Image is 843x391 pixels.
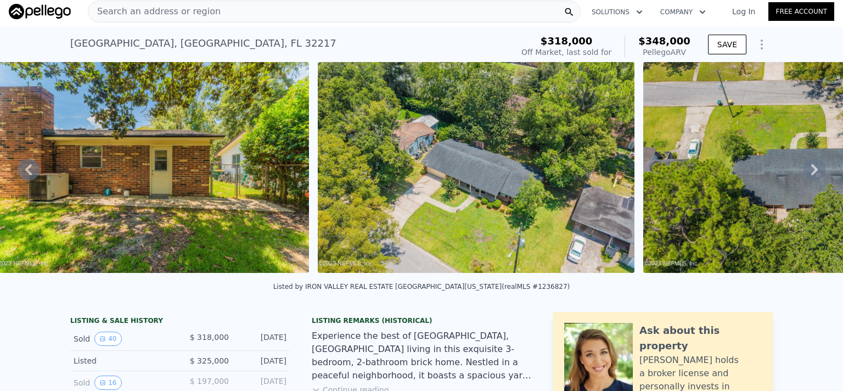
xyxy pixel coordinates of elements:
div: LISTING & SALE HISTORY [70,316,290,327]
div: [DATE] [238,355,286,366]
a: Free Account [768,2,834,21]
span: $348,000 [638,35,690,47]
span: $ 325,000 [190,356,229,365]
div: Listed by IRON VALLEY REAL ESTATE [GEOGRAPHIC_DATA][US_STATE] (realMLS #1236827) [273,283,570,291]
div: Listing Remarks (Historical) [312,316,531,325]
a: Log In [719,6,768,17]
button: Company [651,2,715,22]
div: Ask about this property [639,323,762,354]
div: [DATE] [238,376,286,390]
div: Sold [74,376,171,390]
span: $ 318,000 [190,333,229,342]
div: Listed [74,355,171,366]
button: Solutions [583,2,651,22]
div: Off Market, last sold for [521,47,611,58]
div: Pellego ARV [638,47,690,58]
span: $318,000 [541,35,593,47]
button: SAVE [708,35,746,54]
button: View historical data [94,332,121,346]
div: Experience the best of [GEOGRAPHIC_DATA], [GEOGRAPHIC_DATA] living in this exquisite 3-bedroom, 2... [312,329,531,382]
img: Sale: 26195895 Parcel: 33260861 [318,62,634,273]
img: Pellego [9,4,71,19]
div: [GEOGRAPHIC_DATA] , [GEOGRAPHIC_DATA] , FL 32217 [70,36,336,51]
span: $ 197,000 [190,377,229,386]
button: View historical data [94,376,121,390]
button: Show Options [751,33,773,55]
span: Search an address or region [88,5,221,18]
div: [DATE] [238,332,286,346]
div: Sold [74,332,171,346]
